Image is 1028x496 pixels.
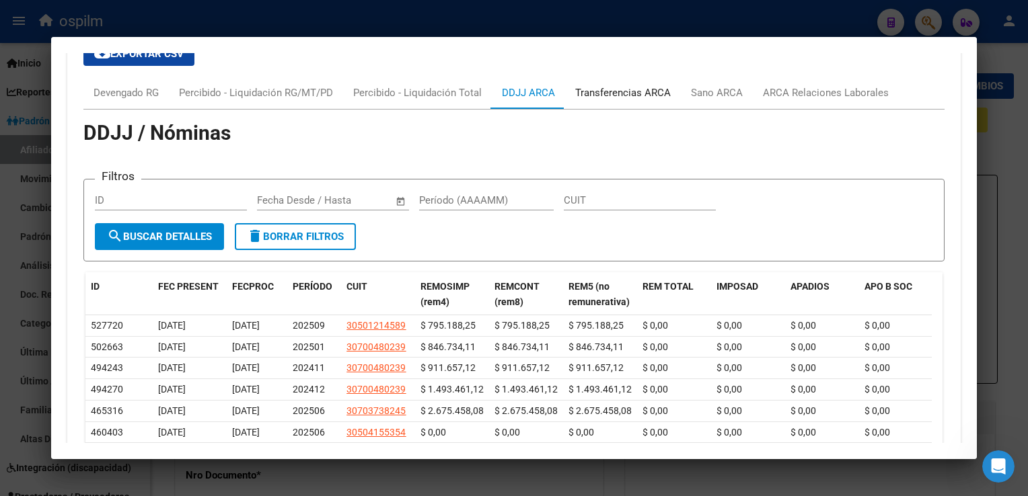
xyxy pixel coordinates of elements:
span: $ 0,00 [717,320,742,331]
datatable-header-cell: REMOSIMP (rem4) [415,272,489,317]
span: [DATE] [158,384,186,395]
datatable-header-cell: PERÍODO [287,272,341,317]
span: 30703738245 [346,405,406,416]
span: 202411 [293,362,325,373]
span: 494243 [91,362,123,373]
span: $ 0,00 [568,427,594,438]
span: 30501214589 [346,320,406,331]
span: Borrar Filtros [247,231,344,243]
div: Devengado RG [94,85,159,100]
span: $ 0,00 [791,341,816,352]
span: [DATE] [232,341,260,352]
span: [DATE] [232,384,260,395]
mat-icon: cloud_download [94,45,110,61]
span: $ 0,00 [642,427,668,438]
span: 502663 [91,341,123,352]
span: 460403 [91,427,123,438]
mat-icon: delete [247,228,263,244]
span: APADIOS [791,281,830,292]
span: 30700480239 [346,384,406,395]
datatable-header-cell: FEC PRESENT [153,272,227,317]
span: 30700480239 [346,341,406,352]
span: $ 911.657,12 [494,362,550,373]
span: FECPROC [232,281,274,292]
span: APO B SOC [865,281,912,292]
span: $ 2.675.458,08 [568,405,632,416]
button: Buscar Detalles [95,223,224,250]
span: $ 0,00 [642,384,668,395]
div: Transferencias ARCA [575,85,671,100]
span: 494270 [91,384,123,395]
span: $ 0,00 [642,362,668,373]
span: 202506 [293,405,325,416]
span: [DATE] [232,427,260,438]
span: 30504155354 [346,427,406,438]
span: 202501 [293,341,325,352]
span: REM TOTAL [642,281,694,292]
datatable-header-cell: ID [85,272,153,317]
span: $ 795.188,25 [420,320,476,331]
span: $ 846.734,11 [494,341,550,352]
span: [DATE] [232,405,260,416]
h3: Filtros [95,169,141,183]
span: $ 0,00 [717,427,742,438]
iframe: Intercom live chat [982,450,1015,483]
span: $ 795.188,25 [494,320,550,331]
mat-icon: search [107,228,123,244]
datatable-header-cell: REM5 (no remunerativa) [563,272,637,317]
div: DDJJ ARCA [502,85,555,100]
span: FEC PRESENT [158,281,219,292]
span: $ 0,00 [717,405,742,416]
span: PERÍODO [293,281,332,292]
div: Percibido - Liquidación RG/MT/PD [179,85,333,100]
span: [DATE] [158,341,186,352]
span: $ 0,00 [791,384,816,395]
span: 202509 [293,320,325,331]
span: CUIT [346,281,367,292]
span: [DATE] [158,427,186,438]
span: $ 0,00 [717,362,742,373]
span: 202506 [293,427,325,438]
span: $ 1.493.461,12 [494,384,558,395]
span: $ 911.657,12 [420,362,476,373]
span: 202412 [293,384,325,395]
span: $ 0,00 [865,427,890,438]
span: $ 2.675.458,08 [494,405,558,416]
span: $ 0,00 [791,362,816,373]
span: $ 0,00 [865,405,890,416]
span: IMPOSAD [717,281,758,292]
span: $ 0,00 [865,320,890,331]
div: ARCA Relaciones Laborales [763,85,889,100]
span: $ 795.188,25 [568,320,624,331]
span: $ 0,00 [865,362,890,373]
span: REMOSIMP (rem4) [420,281,470,307]
span: $ 0,00 [494,427,520,438]
span: $ 911.657,12 [568,362,624,373]
span: 465316 [91,405,123,416]
datatable-header-cell: REMCONT (rem8) [489,272,563,317]
span: 527720 [91,320,123,331]
span: [DATE] [158,405,186,416]
span: [DATE] [158,320,186,331]
span: $ 0,00 [865,384,890,395]
span: $ 1.493.461,12 [568,384,632,395]
span: $ 0,00 [642,405,668,416]
span: 30700480239 [346,362,406,373]
datatable-header-cell: CUIT [341,272,415,317]
input: Fecha fin [324,194,389,206]
span: DDJJ / Nóminas [83,121,231,144]
span: $ 0,00 [865,341,890,352]
button: Exportar CSV [83,42,194,66]
div: Sano ARCA [691,85,743,100]
span: $ 0,00 [791,427,816,438]
span: [DATE] [158,362,186,373]
span: REM5 (no remunerativa) [568,281,630,307]
datatable-header-cell: APADIOS [785,272,859,317]
span: $ 846.734,11 [568,341,624,352]
input: Fecha inicio [257,194,311,206]
span: $ 0,00 [791,320,816,331]
span: [DATE] [232,362,260,373]
span: $ 846.734,11 [420,341,476,352]
span: $ 0,00 [420,427,446,438]
span: $ 2.675.458,08 [420,405,484,416]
